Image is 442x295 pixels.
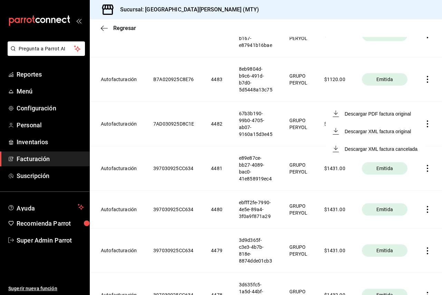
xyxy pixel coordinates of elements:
div: Descargar XML factura original [345,129,411,134]
div: Descargar PDF factura original [345,111,411,117]
button: Descargar PDF factura original [334,110,411,117]
button: Descargar XML factura cancelada [334,146,417,152]
button: Descargar XML factura original [334,128,411,135]
div: Descargar XML factura cancelada [345,146,417,152]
